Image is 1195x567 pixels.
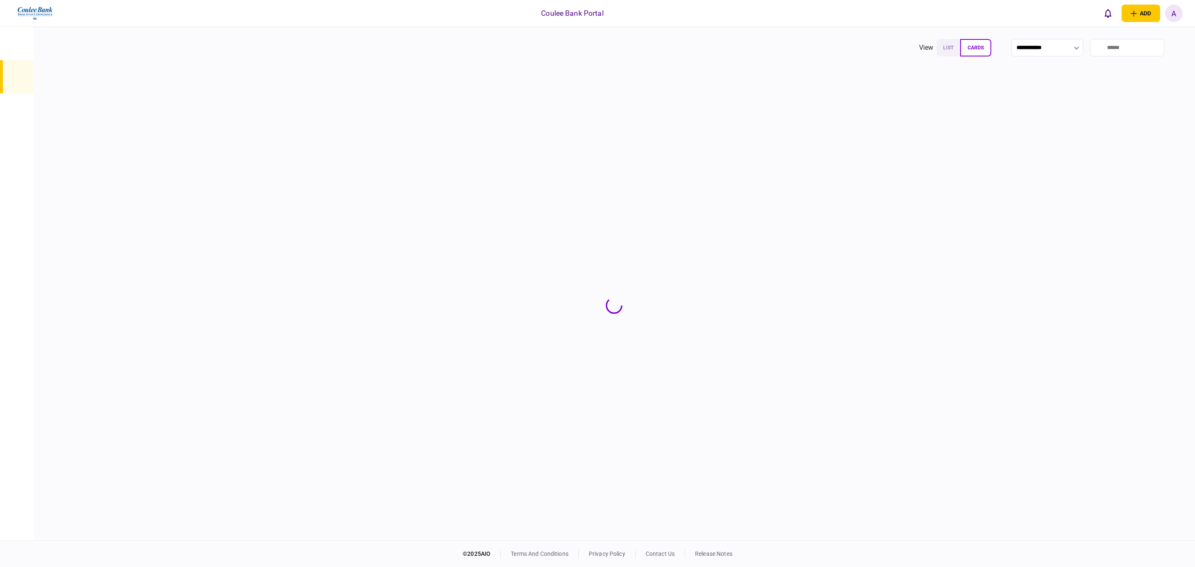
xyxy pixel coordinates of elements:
[695,550,732,557] a: release notes
[919,43,934,53] div: view
[646,550,675,557] a: contact us
[1099,5,1117,22] button: open notifications list
[936,39,960,56] button: list
[1165,5,1183,22] button: A
[943,45,954,51] span: list
[1122,5,1160,22] button: open adding identity options
[511,550,568,557] a: terms and conditions
[17,3,54,24] img: client company logo
[960,39,991,56] button: cards
[589,550,625,557] a: privacy policy
[968,45,984,51] span: cards
[463,550,501,558] div: © 2025 AIO
[541,8,603,19] div: Coulee Bank Portal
